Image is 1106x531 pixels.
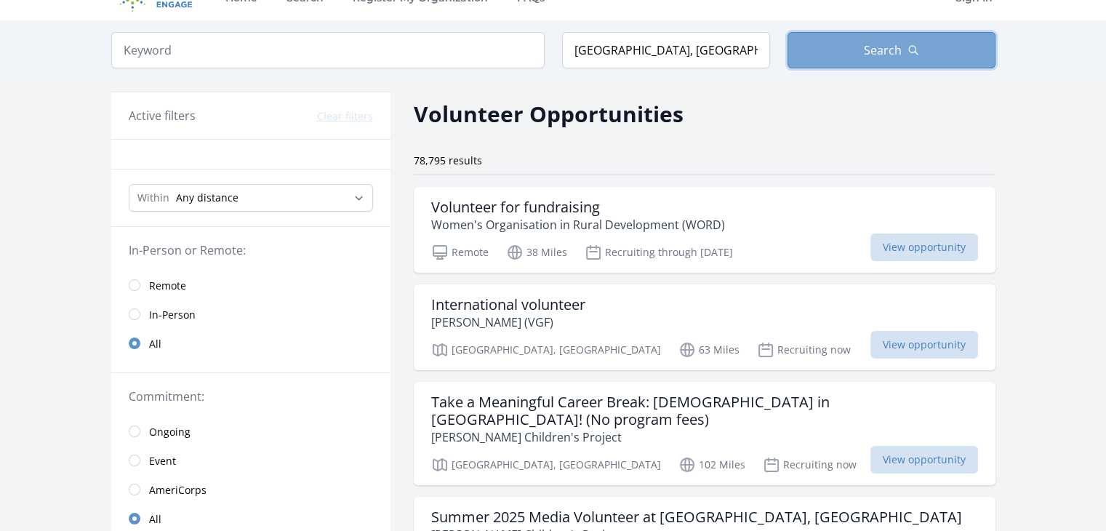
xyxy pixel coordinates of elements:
h3: International volunteer [431,296,585,314]
legend: Commitment: [129,388,373,405]
span: View opportunity [870,233,978,261]
span: 78,795 results [414,153,482,167]
select: Search Radius [129,184,373,212]
p: 38 Miles [506,244,567,261]
span: Search [864,41,902,59]
p: [PERSON_NAME] (VGF) [431,314,585,331]
span: AmeriCorps [149,483,207,498]
input: Location [562,32,770,68]
span: In-Person [149,308,196,322]
a: Ongoing [111,417,390,446]
span: View opportunity [870,331,978,359]
h3: Take a Meaningful Career Break: [DEMOGRAPHIC_DATA] in [GEOGRAPHIC_DATA]! (No program fees) [431,394,978,428]
p: [PERSON_NAME] Children's Project [431,428,978,446]
p: Women's Organisation in Rural Development (WORD) [431,216,725,233]
p: [GEOGRAPHIC_DATA], [GEOGRAPHIC_DATA] [431,456,661,474]
h3: Active filters [129,107,196,124]
span: View opportunity [870,446,978,474]
span: Event [149,454,176,468]
a: All [111,329,390,358]
a: Take a Meaningful Career Break: [DEMOGRAPHIC_DATA] in [GEOGRAPHIC_DATA]! (No program fees) [PERSO... [414,382,995,485]
span: All [149,337,161,351]
input: Keyword [111,32,545,68]
a: In-Person [111,300,390,329]
p: Remote [431,244,489,261]
span: Remote [149,279,186,293]
a: Event [111,446,390,475]
p: Recruiting through [DATE] [585,244,733,261]
legend: In-Person or Remote: [129,241,373,259]
p: Recruiting now [763,456,857,474]
p: 102 Miles [678,456,745,474]
a: International volunteer [PERSON_NAME] (VGF) [GEOGRAPHIC_DATA], [GEOGRAPHIC_DATA] 63 Miles Recruit... [414,284,995,370]
h3: Volunteer for fundraising [431,199,725,216]
p: Recruiting now [757,341,851,359]
p: [GEOGRAPHIC_DATA], [GEOGRAPHIC_DATA] [431,341,661,359]
a: AmeriCorps [111,475,390,504]
span: All [149,512,161,527]
p: 63 Miles [678,341,740,359]
button: Clear filters [317,109,373,124]
button: Search [788,32,995,68]
a: Volunteer for fundraising Women's Organisation in Rural Development (WORD) Remote 38 Miles Recrui... [414,187,995,273]
span: Ongoing [149,425,191,439]
h2: Volunteer Opportunities [414,97,684,130]
h3: Summer 2025 Media Volunteer at [GEOGRAPHIC_DATA], [GEOGRAPHIC_DATA] [431,508,962,526]
a: Remote [111,271,390,300]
